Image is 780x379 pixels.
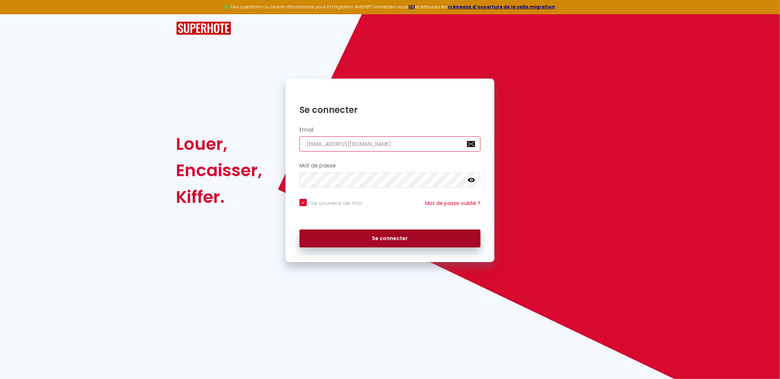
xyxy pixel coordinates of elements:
[176,184,263,210] div: Kiffer.
[299,163,481,169] h2: Mot de passe
[448,4,555,10] a: créneaux d'ouverture de la salle migration
[299,230,481,248] button: Se connecter
[425,200,481,207] a: Mot de passe oublié ?
[176,131,263,157] div: Louer,
[408,4,415,10] a: ICI
[299,127,481,133] h2: Email
[299,104,481,115] h1: Se connecter
[176,22,231,35] img: SuperHote logo
[299,136,481,152] input: Ton Email
[176,157,263,183] div: Encaisser,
